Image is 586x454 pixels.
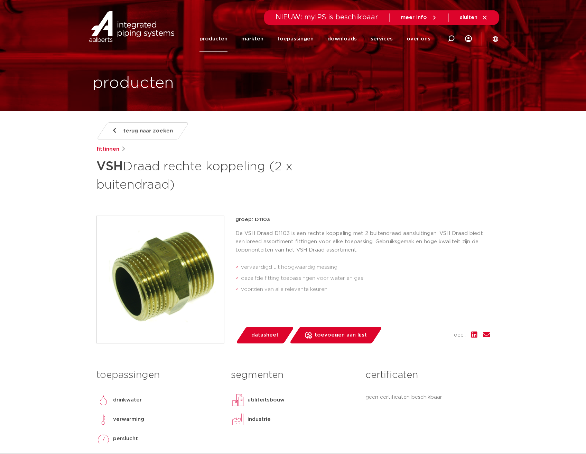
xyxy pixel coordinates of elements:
span: NIEUW: myIPS is beschikbaar [276,14,378,21]
a: services [371,26,393,52]
span: datasheet [251,330,279,341]
p: utiliteitsbouw [248,396,285,404]
img: drinkwater [96,393,110,407]
li: vervaardigd uit hoogwaardig messing [241,262,490,273]
p: drinkwater [113,396,142,404]
h1: Draad rechte koppeling (2 x buitendraad) [96,156,356,193]
a: fittingen [96,145,119,153]
p: verwarming [113,415,144,424]
img: perslucht [96,432,110,446]
p: industrie [248,415,271,424]
a: datasheet [235,327,294,343]
span: terug naar zoeken [123,125,173,136]
span: toevoegen aan lijst [315,330,367,341]
a: producten [199,26,227,52]
h3: certificaten [365,368,490,382]
a: meer info [401,15,437,21]
strong: VSH [96,160,123,173]
h3: segmenten [231,368,355,382]
p: groep: D1103 [235,216,490,224]
img: industrie [231,413,245,426]
a: terug naar zoeken [96,122,189,140]
span: deel: [454,331,466,339]
span: sluiten [460,15,477,20]
li: voorzien van alle relevante keuren [241,284,490,295]
a: sluiten [460,15,488,21]
img: utiliteitsbouw [231,393,245,407]
p: perslucht [113,435,138,443]
a: toepassingen [277,26,314,52]
a: downloads [327,26,357,52]
h3: toepassingen [96,368,221,382]
p: geen certificaten beschikbaar [365,393,490,401]
span: meer info [401,15,427,20]
a: over ons [407,26,430,52]
a: markten [241,26,263,52]
h1: producten [93,72,174,94]
img: verwarming [96,413,110,426]
li: dezelfde fitting toepassingen voor water en gas [241,273,490,284]
p: De VSH Draad D1103 is een rechte koppeling met 2 buitendraad aansluitingen. VSH Draad biedt een b... [235,229,490,254]
img: Product Image for VSH Draad rechte koppeling (2 x buitendraad) [97,216,224,343]
nav: Menu [199,26,430,52]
